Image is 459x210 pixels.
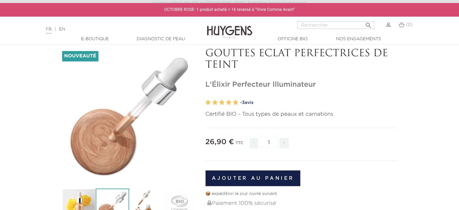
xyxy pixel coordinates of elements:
[62,51,98,61] li: Nouveauté
[207,197,397,210] div: Paiement 100% sécurisé
[207,200,212,205] img: Paiement 100% sécurisé
[206,138,234,146] span: 26,90 €
[43,26,187,33] div: |
[65,36,125,42] a: E-Boutique
[363,19,374,27] button: 
[59,27,65,31] a: EN
[207,16,252,39] img: Huygens
[219,98,225,107] label: 3
[206,191,397,197] p: 📦 expédition le jour ouvré suivant
[131,36,191,42] a: Diagnostic de peau
[206,110,397,118] p: Certifié BIO - Tous types de peaux et carnations
[365,20,372,27] i: 
[242,100,244,105] span: 3
[46,27,52,34] a: FR
[212,98,218,107] label: 2
[279,138,289,148] span: +
[226,98,231,107] label: 4
[233,98,238,107] label: 5
[206,170,301,186] button: Ajouter au panier
[263,36,323,42] a: Officine Bio
[328,36,389,42] a: Nos engagements
[406,23,413,27] span: (0)
[260,137,278,148] input: Quantité
[235,137,243,153] div: TTC
[206,98,211,107] label: 1
[206,48,397,71] p: GOUTTES ECLAT PERFECTRICES DE TEINT
[250,138,258,148] span: -
[206,80,397,89] h1: L'Élixir Perfecteur Illuminateur
[240,98,397,107] a: -3avis
[297,21,374,29] input: Rechercher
